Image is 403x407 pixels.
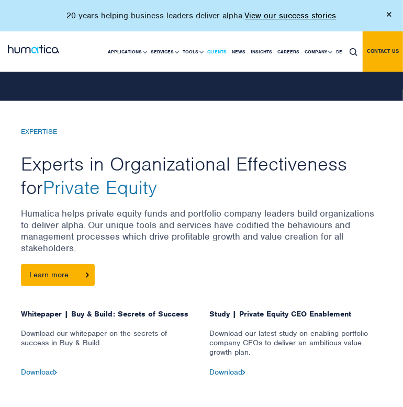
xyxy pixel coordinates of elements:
a: Company [302,32,333,72]
a: View our success stories [245,10,337,21]
p: 20 years helping business leaders deliver alpha. [67,10,337,21]
span: Private Equity [43,175,157,199]
a: Download [209,367,245,377]
span: Whitepaper | Buy & Build: Secrets of Success [21,310,194,329]
a: Careers [275,32,302,72]
img: arrow2 [54,370,57,375]
a: DE [333,32,344,72]
a: Tools [180,32,205,72]
img: search_icon [350,48,357,56]
a: Applications [105,32,148,72]
h2: Experts in Organizational Effectiveness for [21,152,382,200]
a: Download [21,367,57,377]
a: Insights [248,32,275,72]
a: Learn more [21,264,95,286]
span: DE [336,49,342,55]
a: News [229,32,248,72]
img: arrowicon [86,273,89,277]
p: Download our whitepaper on the secrets of success in Buy & Build. [21,329,194,368]
a: Contact us [363,31,403,72]
a: Clients [205,32,229,72]
p: Humatica helps private equity funds and portfolio company leaders build organizations to deliver ... [21,208,382,264]
img: logo [8,45,59,53]
img: arrow2 [242,370,245,375]
a: Services [148,32,180,72]
h6: EXPERTISE [21,128,382,137]
span: Study | Private Equity CEO Enablement [209,310,382,329]
p: Download our latest study on enabling portfolio company CEOs to deliver an ambitious value growth... [209,329,382,368]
